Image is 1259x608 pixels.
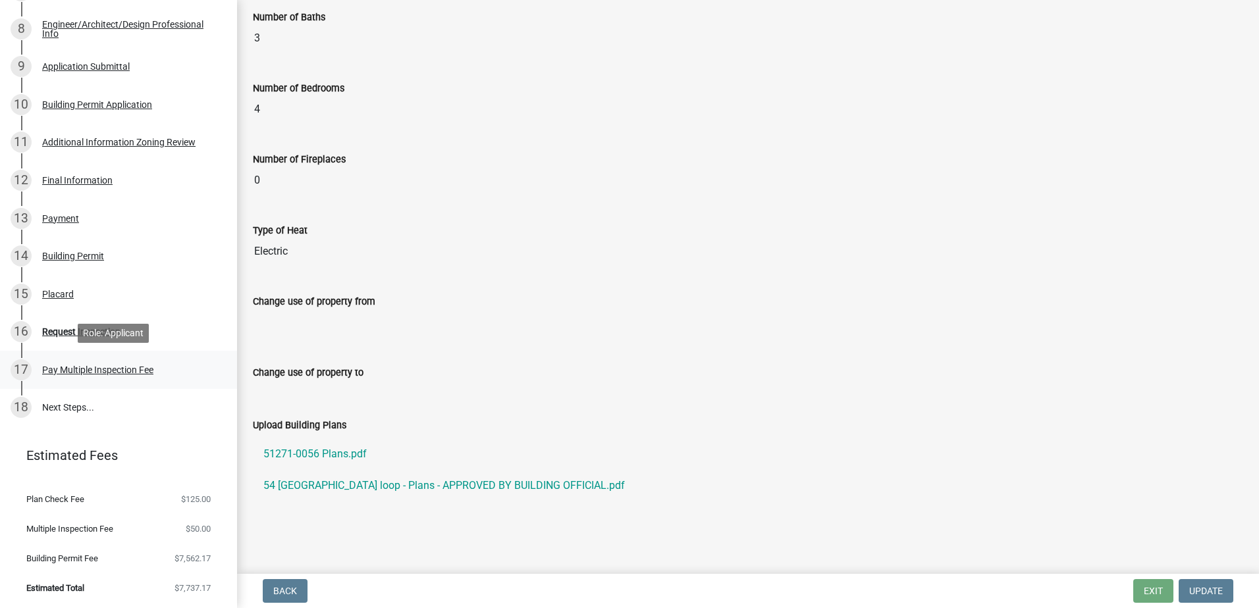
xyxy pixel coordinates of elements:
[253,13,325,22] label: Number of Baths
[42,327,121,336] div: Request Inspection
[42,176,113,185] div: Final Information
[253,297,375,307] label: Change use of property from
[174,554,211,563] span: $7,562.17
[253,470,1243,501] a: 54 [GEOGRAPHIC_DATA] loop - Plans - APPROVED BY BUILDING OFFICIAL.pdf
[11,170,32,191] div: 12
[42,20,216,38] div: Engineer/Architect/Design Professional Info
[42,62,130,71] div: Application Submittal
[263,579,308,603] button: Back
[11,208,32,229] div: 13
[1133,579,1173,603] button: Exit
[42,100,152,109] div: Building Permit Application
[273,586,297,596] span: Back
[253,226,308,236] label: Type of Heat
[253,421,346,430] label: Upload Building Plans
[26,524,113,533] span: Multiple Inspection Fee
[11,284,32,305] div: 15
[253,155,346,165] label: Number of Fireplaces
[42,138,196,147] div: Additional Information Zoning Review
[11,94,32,115] div: 10
[253,368,363,378] label: Change use of property to
[11,442,216,469] a: Estimated Fees
[11,321,32,342] div: 16
[11,397,32,418] div: 18
[186,524,211,533] span: $50.00
[42,290,74,299] div: Placard
[26,554,98,563] span: Building Permit Fee
[11,359,32,380] div: 17
[253,84,344,93] label: Number of Bedrooms
[42,251,104,261] div: Building Permit
[174,584,211,592] span: $7,737.17
[42,214,79,223] div: Payment
[11,245,32,266] div: 14
[1189,586,1223,596] span: Update
[11,56,32,77] div: 9
[11,132,32,153] div: 11
[26,495,84,503] span: Plan Check Fee
[11,18,32,39] div: 8
[26,584,84,592] span: Estimated Total
[181,495,211,503] span: $125.00
[78,324,149,343] div: Role: Applicant
[1179,579,1233,603] button: Update
[42,365,153,374] div: Pay Multiple Inspection Fee
[253,438,1243,470] a: 51271-0056 Plans.pdf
